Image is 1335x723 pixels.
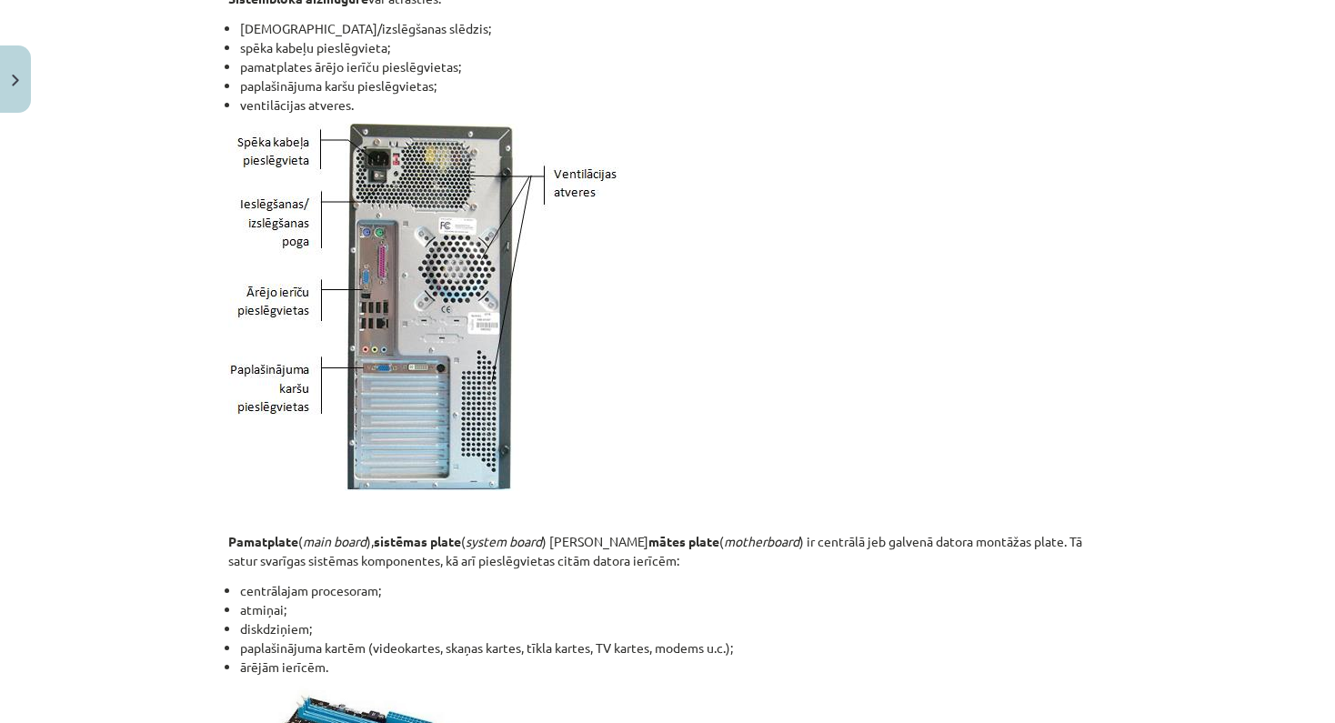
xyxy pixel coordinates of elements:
li: paplašinājuma kartēm (videokartes, skaņas kartes, tīkla kartes, TV kartes, modems u.c.); [240,638,1107,658]
li: ventilācijas atveres. [240,95,1107,115]
em: main board [303,533,366,549]
p: ( ), ( ) [PERSON_NAME] ( ) ir centrālā jeb galvenā datora montāžas plate. Tā satur svarīgas sistē... [228,532,1107,570]
img: icon-close-lesson-0947bae3869378f0d4975bcd49f059093ad1ed9edebbc8119c70593378902aed.svg [12,75,19,86]
em: motherboard [724,533,799,549]
li: ārējām ierīcēm. [240,658,1107,677]
li: pamatplates ārējo ierīču pieslēgvietas; [240,57,1107,76]
strong: mātes plate [648,533,719,549]
li: paplašinājuma karšu pieslēgvietas; [240,76,1107,95]
li: centrālajam procesoram; [240,581,1107,600]
li: [DEMOGRAPHIC_DATA]/izslēgšanas slēdzis; [240,19,1107,38]
li: atmiņai; [240,600,1107,619]
li: diskdziņiem; [240,619,1107,638]
strong: sistēmas plate [374,533,461,549]
li: spēka kabeļu pieslēgvieta; [240,38,1107,57]
em: system board [466,533,542,549]
strong: Pamatplate [228,533,298,549]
